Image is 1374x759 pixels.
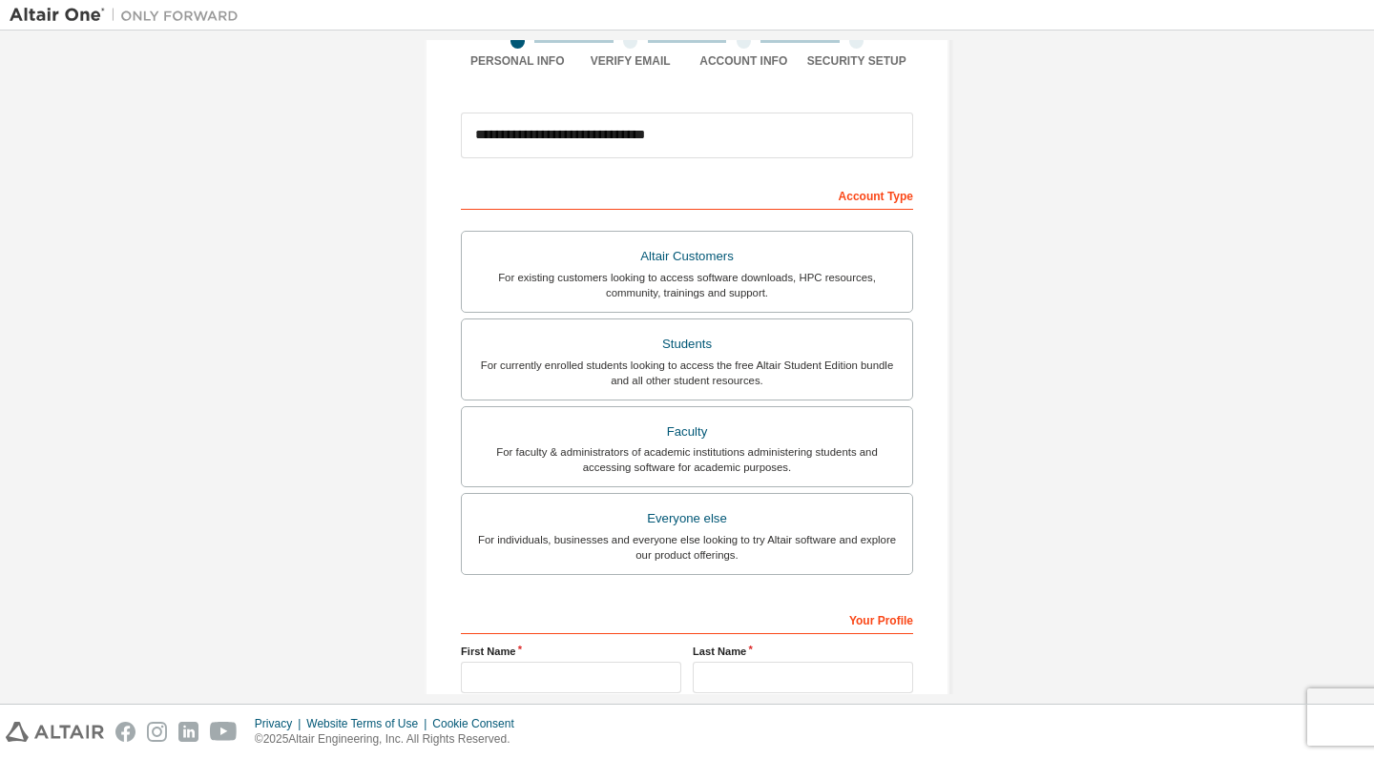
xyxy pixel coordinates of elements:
div: Verify Email [574,53,688,69]
img: facebook.svg [115,722,135,742]
div: For currently enrolled students looking to access the free Altair Student Edition bundle and all ... [473,358,901,388]
div: Website Terms of Use [306,716,432,731]
div: Security Setup [801,53,914,69]
div: Altair Customers [473,243,901,270]
div: Privacy [255,716,306,731]
div: Cookie Consent [432,716,525,731]
div: Everyone else [473,505,901,532]
div: Account Type [461,179,913,210]
img: altair_logo.svg [6,722,104,742]
div: Students [473,331,901,358]
div: Faculty [473,419,901,445]
img: instagram.svg [147,722,167,742]
img: linkedin.svg [178,722,198,742]
label: Last Name [693,644,913,659]
label: First Name [461,644,681,659]
div: For individuals, businesses and everyone else looking to try Altair software and explore our prod... [473,532,901,563]
div: Your Profile [461,604,913,634]
div: Account Info [687,53,801,69]
img: youtube.svg [210,722,238,742]
div: Personal Info [461,53,574,69]
img: Altair One [10,6,248,25]
div: For faculty & administrators of academic institutions administering students and accessing softwa... [473,444,901,475]
p: © 2025 Altair Engineering, Inc. All Rights Reserved. [255,731,526,748]
div: For existing customers looking to access software downloads, HPC resources, community, trainings ... [473,270,901,300]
